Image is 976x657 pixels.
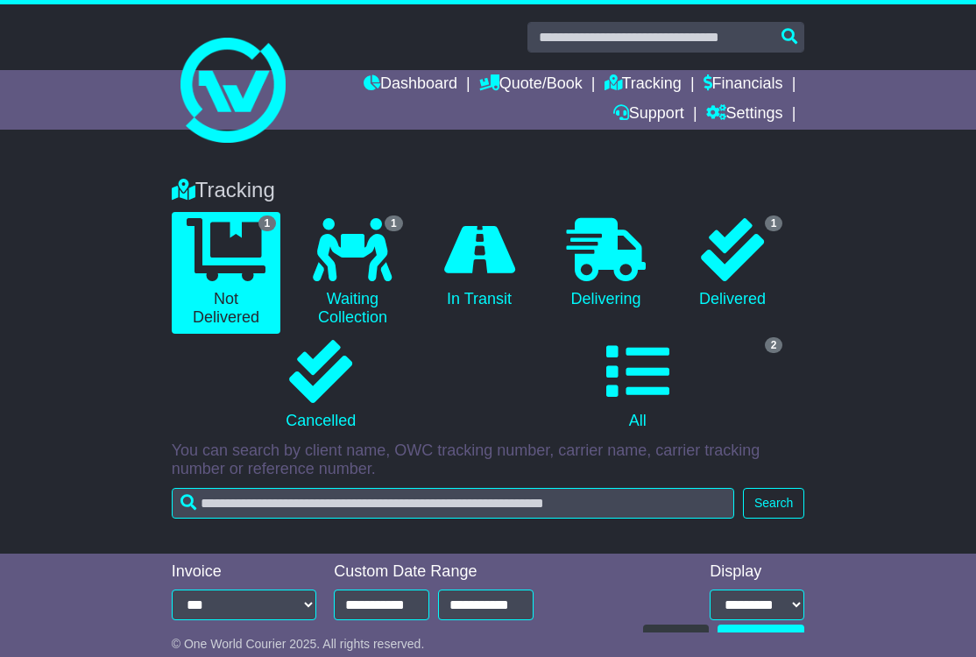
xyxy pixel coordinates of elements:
a: 1 Delivered [678,212,788,315]
div: Invoice [172,562,317,582]
a: 2 All [488,334,787,437]
button: Refresh [643,625,709,655]
a: 1 Waiting Collection [298,212,407,334]
a: Delivering [551,212,661,315]
p: You can search by client name, OWC tracking number, carrier name, carrier tracking number or refe... [172,442,805,479]
div: Tracking [163,178,814,203]
span: 1 [258,215,277,231]
span: 2 [765,337,783,353]
div: Display [710,562,804,582]
a: Tracking [605,70,682,100]
a: Settings [706,100,783,130]
button: Search [743,488,804,519]
span: 1 [765,215,783,231]
a: 1 Not Delivered [172,212,281,334]
a: CSV Export [718,625,804,655]
a: Financials [704,70,783,100]
div: Custom Date Range [334,562,534,582]
a: Cancelled [172,334,470,437]
a: Support [613,100,684,130]
span: 1 [385,215,403,231]
a: In Transit [425,212,534,315]
a: Quote/Book [479,70,583,100]
span: © One World Courier 2025. All rights reserved. [172,637,425,651]
a: Dashboard [364,70,457,100]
